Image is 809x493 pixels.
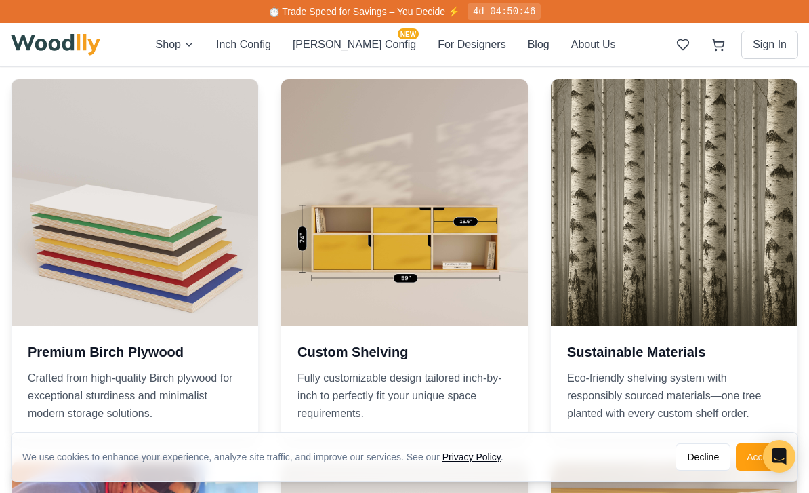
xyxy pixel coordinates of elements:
[571,37,616,53] button: About Us
[442,452,501,462] a: Privacy Policy
[567,342,781,361] h3: Sustainable Materials
[156,37,194,53] button: Shop
[438,37,505,53] button: For Designers
[297,342,512,361] h3: Custom Shelving
[11,34,100,56] img: Woodlly
[741,31,798,59] button: Sign In
[763,440,795,473] div: Open Intercom Messenger
[567,370,781,422] p: Eco-friendly shelving system with responsibly sourced materials—one tree planted with every custo...
[736,443,787,471] button: Accept
[216,37,271,53] button: Inch Config
[468,3,541,20] div: 4d 04:50:46
[293,37,416,53] button: [PERSON_NAME] ConfigNEW
[22,450,514,464] div: We use cookies to enhance your experience, analyze site traffic, and improve our services. See our .
[28,370,242,422] p: Crafted from high-quality Birch plywood for exceptional sturdiness and minimalist modern storage ...
[297,370,512,422] p: Fully customizable design tailored inch-by-inch to perfectly fit your unique space requirements.
[528,37,549,53] button: Blog
[28,342,242,361] h3: Premium Birch Plywood
[676,443,730,471] button: Decline
[268,6,459,17] span: ⏱️ Trade Speed for Savings – You Decide ⚡
[398,28,419,39] span: NEW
